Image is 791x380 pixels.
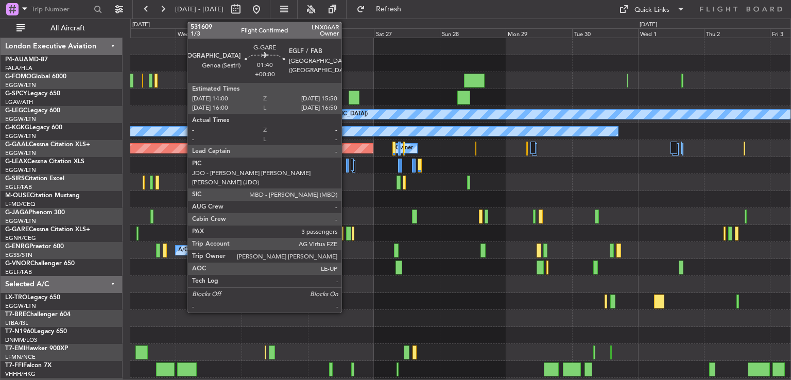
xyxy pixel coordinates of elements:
[5,295,60,301] a: LX-TROLegacy 650
[5,91,60,97] a: G-SPCYLegacy 650
[352,1,414,18] button: Refresh
[5,346,68,352] a: T7-EMIHawker 900XP
[200,107,368,122] div: A/C Unavailable [GEOGRAPHIC_DATA] ([GEOGRAPHIC_DATA])
[175,5,223,14] span: [DATE] - [DATE]
[5,57,28,63] span: P4-AUA
[5,193,80,199] a: M-OUSECitation Mustang
[5,149,36,157] a: EGGW/LTN
[5,132,36,140] a: EGGW/LTN
[5,74,66,80] a: G-FOMOGlobal 6000
[5,217,36,225] a: EGGW/LTN
[5,159,27,165] span: G-LEAX
[5,159,84,165] a: G-LEAXCessna Citation XLS
[308,28,374,38] div: Fri 26
[176,28,242,38] div: Wed 24
[5,108,60,114] a: G-LEGCLegacy 600
[5,193,30,199] span: M-OUSE
[640,21,657,29] div: [DATE]
[5,329,67,335] a: T7-N1960Legacy 650
[5,346,25,352] span: T7-EMI
[638,28,704,38] div: Wed 1
[5,200,35,208] a: LFMD/CEQ
[5,125,62,131] a: G-KGKGLegacy 600
[5,261,30,267] span: G-VNOR
[614,1,690,18] button: Quick Links
[5,336,37,344] a: DNMM/LOS
[5,98,33,106] a: LGAV/ATH
[5,227,29,233] span: G-GARE
[374,28,440,38] div: Sat 27
[5,81,36,89] a: EGGW/LTN
[242,28,307,38] div: Thu 25
[5,183,32,191] a: EGLF/FAB
[572,28,638,38] div: Tue 30
[5,234,36,242] a: EGNR/CEG
[11,20,112,37] button: All Aircraft
[110,28,176,38] div: Tue 23
[5,362,51,369] a: T7-FFIFalcon 7X
[395,141,413,156] div: Owner
[367,6,410,13] span: Refresh
[440,28,506,38] div: Sun 28
[5,210,65,216] a: G-JAGAPhenom 300
[27,25,109,32] span: All Aircraft
[5,319,28,327] a: LTBA/ISL
[5,268,32,276] a: EGLF/FAB
[5,108,27,114] span: G-LEGC
[5,302,36,310] a: EGGW/LTN
[5,362,23,369] span: T7-FFI
[634,5,669,15] div: Quick Links
[5,244,29,250] span: G-ENRG
[5,353,36,361] a: LFMN/NCE
[5,244,64,250] a: G-ENRGPraetor 600
[5,166,36,174] a: EGGW/LTN
[5,251,32,259] a: EGSS/STN
[506,28,572,38] div: Mon 29
[5,115,36,123] a: EGGW/LTN
[5,57,48,63] a: P4-AUAMD-87
[5,261,75,267] a: G-VNORChallenger 650
[5,74,31,80] span: G-FOMO
[5,142,29,148] span: G-GAAL
[5,227,90,233] a: G-GARECessna Citation XLS+
[5,142,90,148] a: G-GAALCessna Citation XLS+
[5,176,64,182] a: G-SIRSCitation Excel
[5,64,32,72] a: FALA/HLA
[5,176,25,182] span: G-SIRS
[5,312,71,318] a: T7-BREChallenger 604
[31,2,91,17] input: Trip Number
[132,21,150,29] div: [DATE]
[5,91,27,97] span: G-SPCY
[704,28,770,38] div: Thu 2
[5,125,29,131] span: G-KGKG
[5,312,26,318] span: T7-BRE
[5,295,27,301] span: LX-TRO
[5,370,36,378] a: VHHH/HKG
[200,209,363,224] div: Planned Maint [GEOGRAPHIC_DATA] ([GEOGRAPHIC_DATA])
[5,210,29,216] span: G-JAGA
[178,243,221,258] div: A/C Unavailable
[5,329,34,335] span: T7-N1960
